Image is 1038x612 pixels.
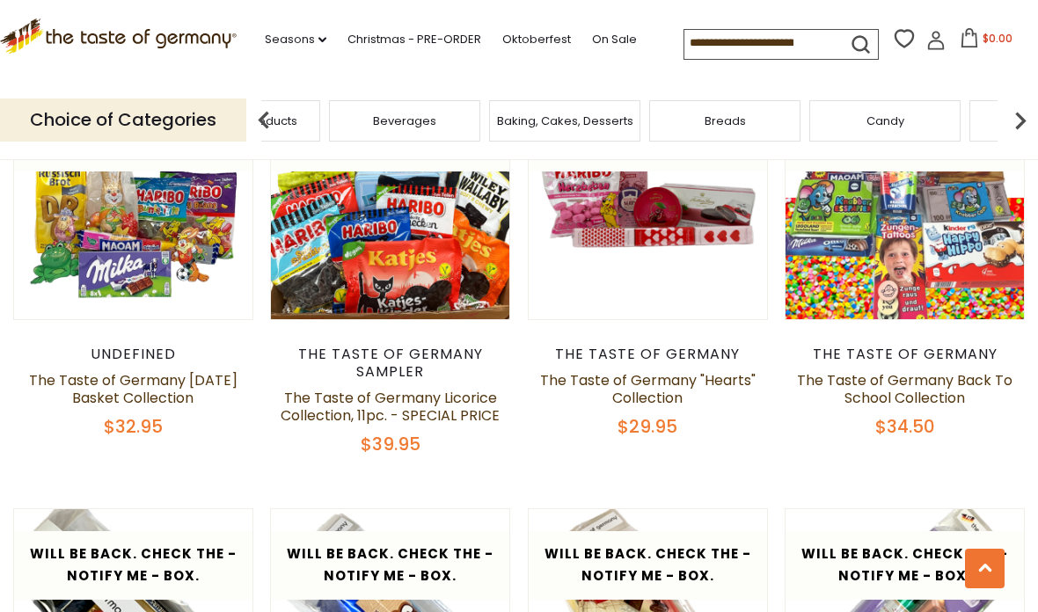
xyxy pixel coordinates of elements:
a: Christmas - PRE-ORDER [347,30,481,49]
span: Will be back. Check the - Notify Me - Box. [30,544,237,585]
a: The Taste of Germany Licorice Collection, 11pc. - SPECIAL PRICE [281,388,500,426]
span: $29.95 [618,414,677,439]
div: undefined [13,346,253,363]
span: Will be back. Check the - Notify Me - Box. [545,544,751,585]
span: Will be back. Check the - Notify Me - Box. [801,544,1008,585]
img: The Taste of Germany Licorice Collection, 11pc. - SPECIAL PRICE [271,81,509,319]
span: Will be back. Check the - Notify Me - Box. [287,544,493,585]
img: The Taste of Germany Easter Basket Collection [14,81,252,319]
a: The Taste of Germany "Hearts" Collection [540,370,756,408]
span: $34.50 [875,414,935,439]
button: $0.00 [949,28,1024,55]
span: $39.95 [361,432,420,456]
div: The Taste of Germany [785,346,1025,363]
img: The Taste of Germany Back To School Collection [786,81,1024,319]
a: Candy [866,114,904,127]
a: The Taste of Germany [DATE] Basket Collection [29,370,238,408]
div: The Taste of Germany Sampler [270,346,510,381]
a: Seasons [265,30,326,49]
span: $32.95 [104,414,163,439]
img: previous arrow [246,103,281,138]
img: next arrow [1003,103,1038,138]
a: Baking, Cakes, Desserts [497,114,633,127]
span: $0.00 [983,31,1012,46]
a: Oktoberfest [502,30,571,49]
a: The Taste of Germany Back To School Collection [797,370,1012,408]
img: The Taste of Germany "Hearts" Collection [529,81,767,319]
a: Beverages [373,114,436,127]
a: Breads [705,114,746,127]
a: On Sale [592,30,637,49]
div: The Taste of Germany [528,346,768,363]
